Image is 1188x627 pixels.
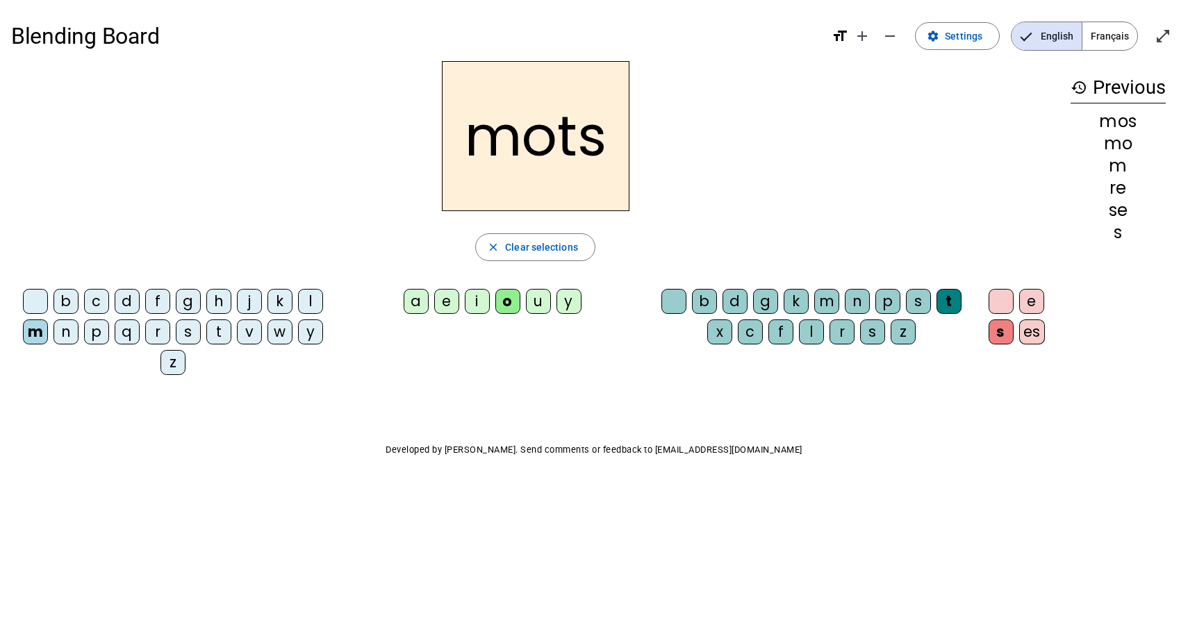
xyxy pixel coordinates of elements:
[854,28,871,44] mat-icon: add
[176,319,201,344] div: s
[556,289,581,314] div: y
[989,319,1014,344] div: s
[876,22,904,50] button: Decrease font size
[937,289,962,314] div: t
[206,319,231,344] div: t
[267,319,292,344] div: w
[1071,135,1166,152] div: mo
[1071,113,1166,130] div: mos
[707,319,732,344] div: x
[11,14,820,58] h1: Blending Board
[1155,28,1171,44] mat-icon: open_in_full
[1019,319,1045,344] div: es
[267,289,292,314] div: k
[784,289,809,314] div: k
[906,289,931,314] div: s
[53,289,79,314] div: b
[945,28,982,44] span: Settings
[1011,22,1138,51] mat-button-toggle-group: Language selection
[927,30,939,42] mat-icon: settings
[845,289,870,314] div: n
[799,319,824,344] div: l
[434,289,459,314] div: e
[1082,22,1137,50] span: Français
[832,28,848,44] mat-icon: format_size
[115,289,140,314] div: d
[505,239,578,256] span: Clear selections
[145,289,170,314] div: f
[404,289,429,314] div: a
[495,289,520,314] div: o
[848,22,876,50] button: Increase font size
[1071,180,1166,197] div: re
[237,289,262,314] div: j
[84,319,109,344] div: p
[53,319,79,344] div: n
[526,289,551,314] div: u
[875,289,900,314] div: p
[115,319,140,344] div: q
[692,289,717,314] div: b
[206,289,231,314] div: h
[753,289,778,314] div: g
[830,319,855,344] div: r
[23,319,48,344] div: m
[1071,72,1166,103] h3: Previous
[1149,22,1177,50] button: Enter full screen
[160,350,185,375] div: z
[11,442,1177,458] p: Developed by [PERSON_NAME]. Send comments or feedback to [EMAIL_ADDRESS][DOMAIN_NAME]
[723,289,748,314] div: d
[814,289,839,314] div: m
[1071,158,1166,174] div: m
[84,289,109,314] div: c
[738,319,763,344] div: c
[1071,202,1166,219] div: se
[176,289,201,314] div: g
[442,61,629,211] h2: mots
[298,319,323,344] div: y
[1071,224,1166,241] div: s
[860,319,885,344] div: s
[891,319,916,344] div: z
[145,319,170,344] div: r
[882,28,898,44] mat-icon: remove
[1012,22,1082,50] span: English
[237,319,262,344] div: v
[1071,79,1087,96] mat-icon: history
[1019,289,1044,314] div: e
[475,233,595,261] button: Clear selections
[915,22,1000,50] button: Settings
[465,289,490,314] div: i
[487,241,500,253] mat-icon: close
[298,289,323,314] div: l
[768,319,793,344] div: f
